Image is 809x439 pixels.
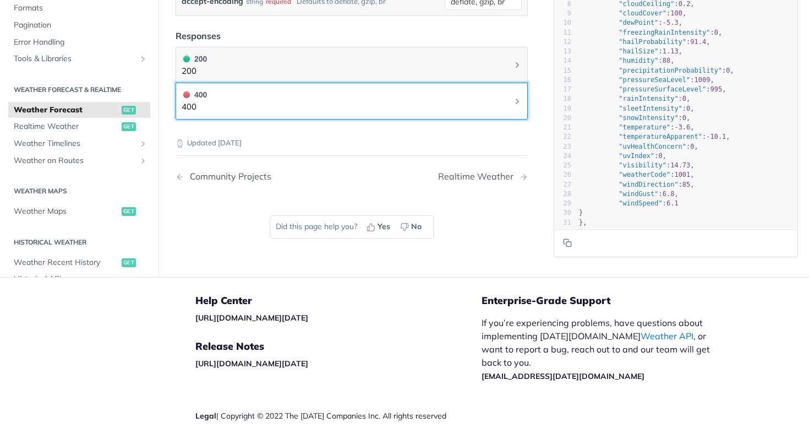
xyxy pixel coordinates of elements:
div: 9 [554,9,571,18]
div: 28 [554,189,571,198]
span: get [122,258,136,267]
a: [EMAIL_ADDRESS][DATE][DOMAIN_NAME] [482,371,644,381]
div: 21 [554,123,571,132]
span: : , [579,151,666,159]
div: 18 [554,94,571,104]
span: 14.73 [670,161,690,169]
span: 5.3 [666,19,679,26]
a: Legal [195,411,216,421]
span: Pagination [14,20,147,31]
span: Weather Forecast [14,104,119,115]
a: Pagination [8,17,150,34]
div: 13 [554,47,571,56]
span: : [579,199,679,207]
span: "hailSize" [619,47,658,55]
span: "cloudCover" [619,9,666,17]
p: Updated [DATE] [176,138,528,149]
p: If you’re experiencing problems, have questions about implementing [DATE][DOMAIN_NAME] , or want ... [482,316,721,382]
span: Weather Maps [14,206,119,217]
span: : , [579,171,695,178]
button: No [396,219,428,235]
span: }, [579,218,587,226]
span: Yes [378,221,390,232]
span: : , [579,113,690,121]
span: get [122,122,136,131]
span: 0 [686,104,690,112]
a: Error Handling [8,34,150,50]
div: 22 [554,132,571,142]
div: 31 [554,218,571,227]
span: 1.13 [663,47,679,55]
span: : , [579,9,686,17]
button: 200 200200 [182,53,522,78]
a: Tools & LibrariesShow subpages for Tools & Libraries [8,51,150,67]
div: 16 [554,75,571,84]
span: 85 [682,180,690,188]
a: Realtime Weatherget [8,118,150,135]
span: "freezingRainIntensity" [619,28,710,36]
div: 23 [554,142,571,151]
div: 25 [554,161,571,170]
span: "pressureSeaLevel" [619,75,690,83]
div: 10 [554,18,571,28]
span: : , [579,104,695,112]
span: : , [579,19,682,26]
button: Show subpages for Weather Timelines [139,139,147,148]
button: Show subpages for Weather on Routes [139,156,147,165]
span: } [579,209,583,216]
span: "hailProbability" [619,37,686,45]
button: Copy to clipboard [560,235,575,251]
a: Weather API [641,330,693,342]
div: Realtime Weather [438,171,519,182]
span: 100 [670,9,682,17]
svg: Chevron [513,61,522,69]
span: 0 [726,66,730,74]
span: "windSpeed" [619,199,662,207]
a: Next Page: Realtime Weather [438,171,528,182]
span: get [122,207,136,216]
span: 0 [682,95,686,102]
div: 15 [554,66,571,75]
a: Weather TimelinesShow subpages for Weather Timelines [8,135,150,151]
span: : , [579,57,675,64]
span: 0 [714,28,718,36]
span: Weather on Routes [14,155,136,166]
span: 200 [183,56,190,62]
span: - [663,19,666,26]
a: Weather on RoutesShow subpages for Weather on Routes [8,152,150,169]
svg: Chevron [513,97,522,106]
div: 200 [182,53,207,65]
span: { [579,227,583,235]
div: 26 [554,170,571,180]
span: 0 [690,142,694,150]
span: Historical API [14,274,136,285]
span: : , [579,95,690,102]
button: Show subpages for Historical API [139,275,147,284]
a: [URL][DOMAIN_NAME][DATE] [195,359,308,368]
span: : , [579,47,682,55]
span: 0 [659,151,663,159]
a: [URL][DOMAIN_NAME][DATE] [195,313,308,323]
span: 1001 [674,171,690,178]
span: "humidity" [619,57,658,64]
div: 400 [182,89,207,101]
span: : , [579,189,679,197]
h2: Weather Maps [8,186,150,196]
span: - [674,123,678,131]
p: 400 [182,101,207,113]
div: 29 [554,199,571,208]
span: 91.4 [690,37,706,45]
span: "snowIntensity" [619,113,678,121]
span: Formats [14,3,147,14]
span: "sleetIntensity" [619,104,682,112]
span: : , [579,75,714,83]
div: Did this page help you? [270,215,434,239]
span: get [122,105,136,114]
span: 995 [710,85,722,93]
span: 400 [183,91,190,98]
span: Weather Recent History [14,257,119,268]
span: : , [579,28,722,36]
div: 20 [554,113,571,122]
span: No [411,221,422,232]
p: 200 [182,65,207,78]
